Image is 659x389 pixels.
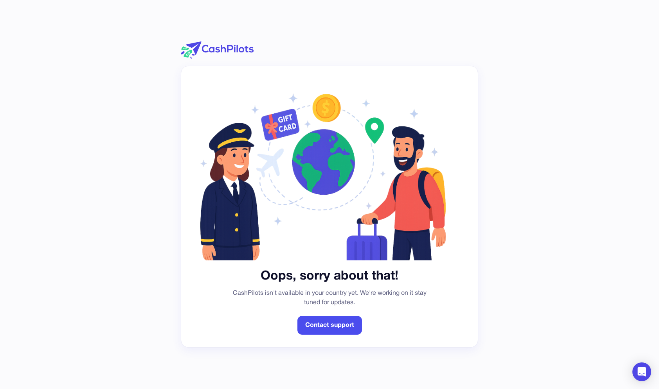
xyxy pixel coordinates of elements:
[632,362,651,381] div: Open Intercom Messenger
[297,316,362,335] a: Contact support
[191,268,468,285] h1: Oops, sorry about that!
[181,41,254,59] img: CashPilots Logo
[232,289,427,307] p: CashPilots isn't available in your country yet. We're working on it stay tuned for updates.
[191,75,468,260] img: Travel themed illustration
